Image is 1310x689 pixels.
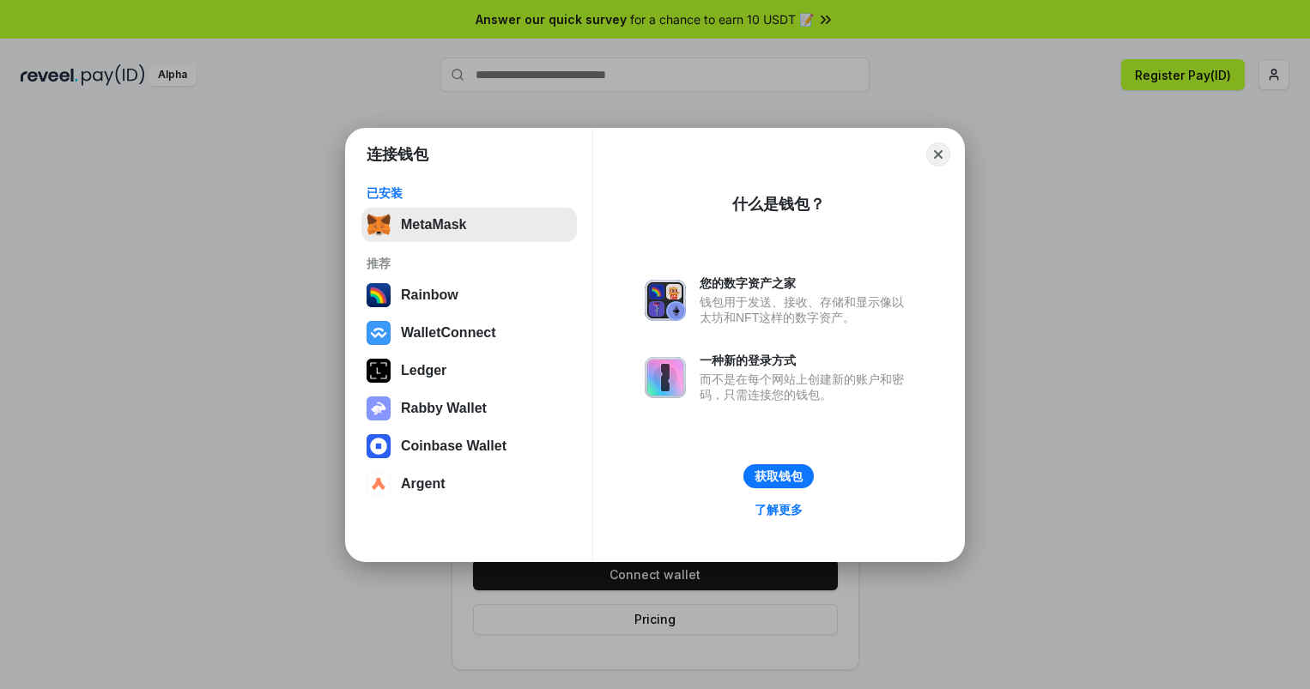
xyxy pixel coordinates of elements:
a: 了解更多 [744,499,813,521]
button: Argent [361,467,577,501]
div: 钱包用于发送、接收、存储和显示像以太坊和NFT这样的数字资产。 [700,294,913,325]
div: 您的数字资产之家 [700,275,913,291]
button: 获取钱包 [743,464,814,488]
img: svg+xml,%3Csvg%20xmlns%3D%22http%3A%2F%2Fwww.w3.org%2F2000%2Fsvg%22%20fill%3D%22none%22%20viewBox... [645,280,686,321]
div: MetaMask [401,217,466,233]
div: 了解更多 [755,502,803,517]
div: 什么是钱包？ [732,194,825,215]
div: 已安装 [367,185,572,201]
div: Argent [401,476,446,492]
img: svg+xml,%3Csvg%20xmlns%3D%22http%3A%2F%2Fwww.w3.org%2F2000%2Fsvg%22%20fill%3D%22none%22%20viewBox... [645,357,686,398]
img: svg+xml,%3Csvg%20width%3D%2228%22%20height%3D%2228%22%20viewBox%3D%220%200%2028%2028%22%20fill%3D... [367,434,391,458]
div: 获取钱包 [755,468,803,484]
div: 推荐 [367,256,572,271]
img: svg+xml,%3Csvg%20xmlns%3D%22http%3A%2F%2Fwww.w3.org%2F2000%2Fsvg%22%20fill%3D%22none%22%20viewBox... [367,396,391,420]
div: 而不是在每个网站上创建新的账户和密码，只需连接您的钱包。 [700,372,913,402]
div: WalletConnect [401,325,496,341]
img: svg+xml,%3Csvg%20width%3D%2228%22%20height%3D%2228%22%20viewBox%3D%220%200%2028%2028%22%20fill%3D... [367,321,391,345]
button: Rabby Wallet [361,391,577,426]
img: svg+xml,%3Csvg%20width%3D%22120%22%20height%3D%22120%22%20viewBox%3D%220%200%20120%20120%22%20fil... [367,283,391,307]
img: svg+xml,%3Csvg%20width%3D%2228%22%20height%3D%2228%22%20viewBox%3D%220%200%2028%2028%22%20fill%3D... [367,472,391,496]
img: svg+xml,%3Csvg%20fill%3D%22none%22%20height%3D%2233%22%20viewBox%3D%220%200%2035%2033%22%20width%... [367,213,391,237]
div: Ledger [401,363,446,378]
div: Rainbow [401,287,458,303]
img: svg+xml,%3Csvg%20xmlns%3D%22http%3A%2F%2Fwww.w3.org%2F2000%2Fsvg%22%20width%3D%2228%22%20height%3... [367,359,391,383]
div: Rabby Wallet [401,401,487,416]
button: Rainbow [361,278,577,312]
div: Coinbase Wallet [401,438,506,454]
div: 一种新的登录方式 [700,353,913,368]
button: Close [926,142,950,166]
button: Coinbase Wallet [361,429,577,463]
button: Ledger [361,354,577,388]
h1: 连接钱包 [367,144,428,165]
button: MetaMask [361,208,577,242]
button: WalletConnect [361,316,577,350]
